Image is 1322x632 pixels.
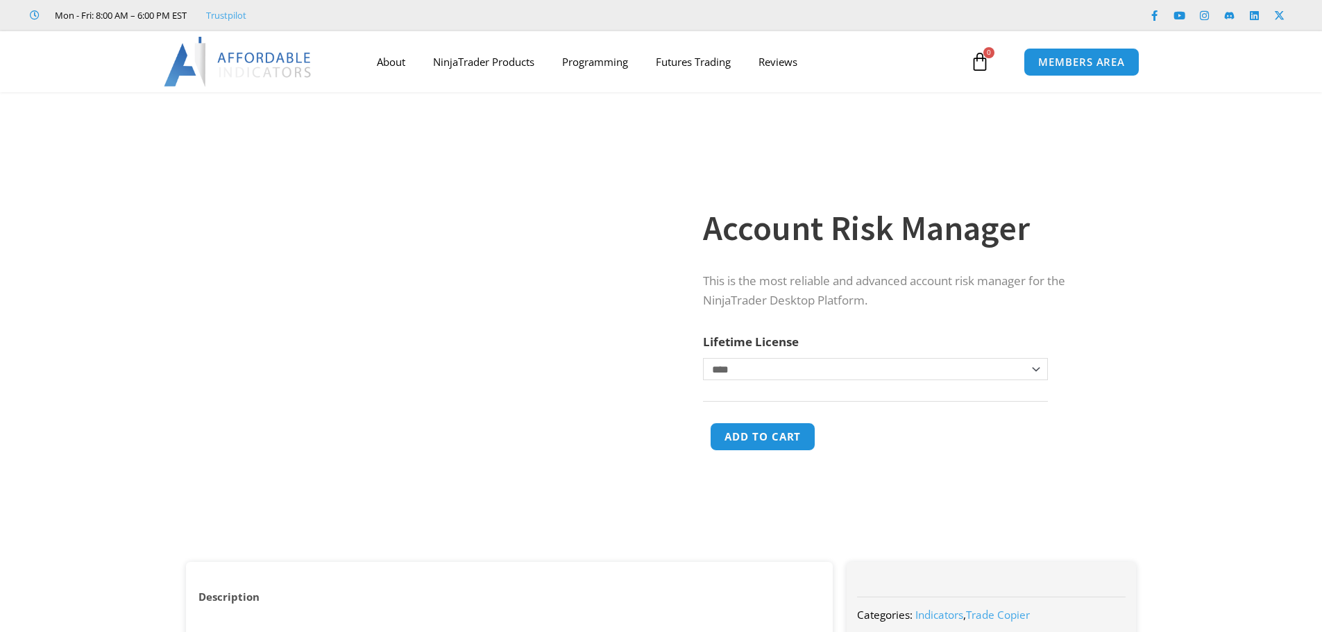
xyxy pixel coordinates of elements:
nav: Menu [363,46,967,78]
button: Add to cart [710,422,815,451]
span: 0 [983,47,994,58]
label: Lifetime License [703,334,799,350]
a: Description [186,583,272,610]
a: MEMBERS AREA [1024,48,1139,76]
a: Indicators [915,608,963,622]
span: Mon - Fri: 8:00 AM – 6:00 PM EST [51,7,187,24]
a: Trade Copier [966,608,1030,622]
img: LogoAI | Affordable Indicators – NinjaTrader [164,37,313,87]
h1: Account Risk Manager [703,204,1108,253]
span: , [915,608,1030,622]
a: Futures Trading [642,46,745,78]
a: 0 [949,42,1010,82]
span: Categories: [857,608,913,622]
a: Programming [548,46,642,78]
a: NinjaTrader Products [419,46,548,78]
span: MEMBERS AREA [1038,57,1125,67]
p: This is the most reliable and advanced account risk manager for the NinjaTrader Desktop Platform. [703,271,1108,311]
a: About [363,46,419,78]
a: Trustpilot [206,7,246,24]
a: Reviews [745,46,811,78]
